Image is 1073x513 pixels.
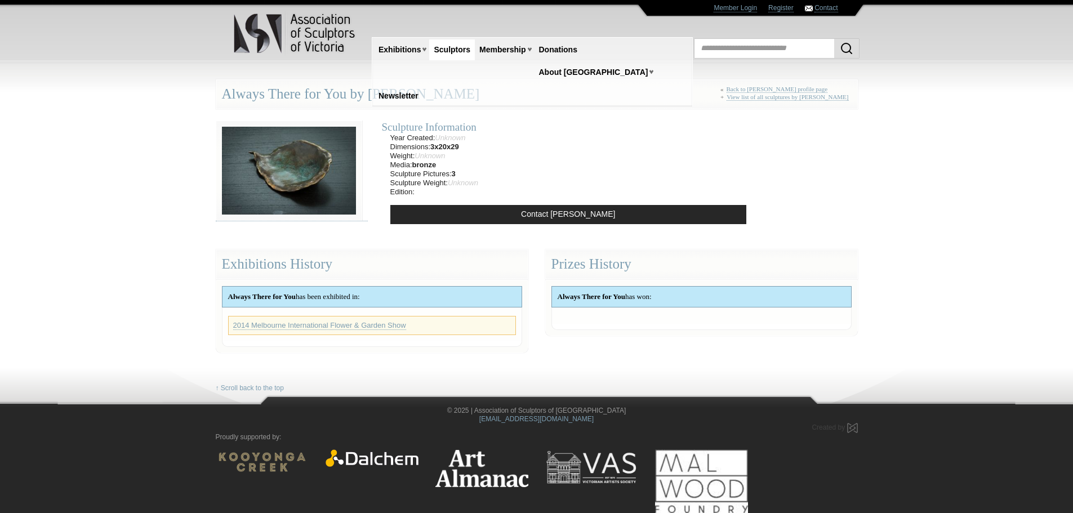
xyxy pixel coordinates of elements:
img: Dalchem Products [326,449,418,467]
strong: bronze [412,160,437,169]
span: Unknown [448,179,478,187]
strong: 3 [452,169,456,178]
img: Victorian Artists Society [545,449,638,485]
a: [EMAIL_ADDRESS][DOMAIN_NAME] [479,415,594,423]
li: Year Created: [390,133,479,142]
li: Sculpture Weight: [390,179,479,188]
a: ↑ Scroll back to the top [216,384,284,392]
img: Search [840,42,853,55]
a: Member Login [714,4,757,12]
img: logo.png [233,11,357,56]
li: Edition: [390,188,479,197]
li: Media: [390,160,479,169]
a: Exhibitions [374,39,425,60]
div: « + [720,86,852,105]
span: Created by [812,423,845,431]
span: Unknown [435,133,465,142]
a: Back to [PERSON_NAME] profile page [727,86,828,93]
img: 36-3__medium.jpg [216,121,362,221]
li: Sculpture Pictures: [390,169,479,179]
span: Unknown [415,151,445,160]
div: has been exhibited in: [222,287,522,307]
img: Mal Wood Foundry [655,449,748,513]
a: Sculptors [429,39,475,60]
a: Membership [475,39,530,60]
div: Prizes History [545,249,858,279]
strong: Always There for You [558,292,626,301]
a: Register [768,4,794,12]
a: Contact [PERSON_NAME] [390,205,746,224]
li: Dimensions: [390,142,479,151]
img: Contact ASV [805,6,813,11]
strong: 3x20x29 [430,142,459,151]
li: Weight: [390,151,479,160]
div: Always There for You by [PERSON_NAME] [216,79,858,109]
a: Donations [535,39,582,60]
a: Contact [814,4,838,12]
p: Proudly supported by: [216,433,858,441]
div: © 2025 | Association of Sculptors of [GEOGRAPHIC_DATA] [207,407,866,423]
div: Exhibitions History [216,249,528,279]
a: About [GEOGRAPHIC_DATA] [535,62,653,83]
img: Kooyonga Wines [216,449,309,475]
img: Art Almanac [435,449,528,487]
div: Sculpture Information [382,121,755,133]
a: View list of all sculptures by [PERSON_NAME] [727,93,848,101]
strong: Always There for You [228,292,296,301]
a: Created by [812,423,857,431]
a: 2014 Melbourne International Flower & Garden Show [233,321,406,330]
img: Created by Marby [847,423,858,432]
div: has won: [552,287,851,307]
a: Newsletter [374,86,423,106]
